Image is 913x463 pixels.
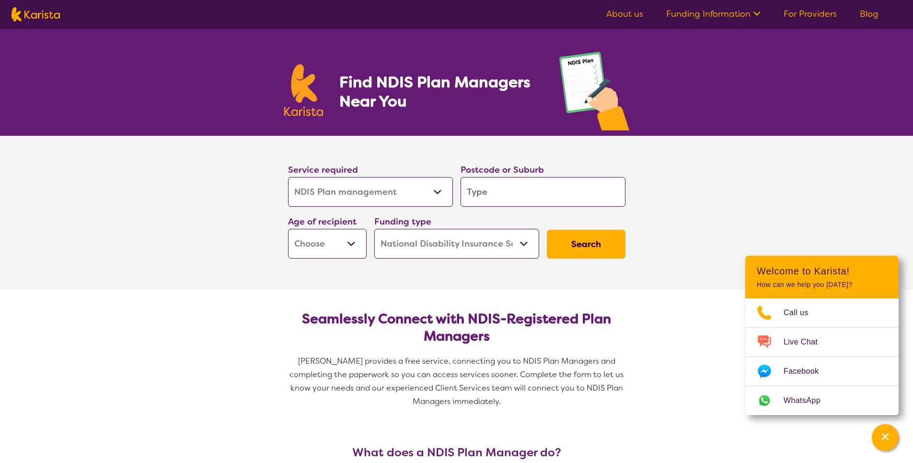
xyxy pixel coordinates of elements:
[745,256,899,415] div: Channel Menu
[784,393,832,408] span: WhatsApp
[860,8,878,20] a: Blog
[374,216,431,227] label: Funding type
[296,310,618,345] h2: Seamlessly Connect with NDIS-Registered Plan Managers
[284,446,629,459] h3: What does a NDIS Plan Manager do?
[784,335,829,349] span: Live Chat
[559,52,629,136] img: plan-management
[461,164,544,176] label: Postcode or Suburb
[12,7,60,22] img: Karista logo
[339,72,540,111] h1: Find NDIS Plan Managers Near You
[666,8,761,20] a: Funding Information
[288,164,358,176] label: Service required
[784,8,837,20] a: For Providers
[745,298,899,415] ul: Choose channel
[872,424,899,451] button: Channel Menu
[784,364,830,379] span: Facebook
[757,265,887,277] h2: Welcome to Karista!
[288,216,357,227] label: Age of recipient
[289,356,625,406] span: [PERSON_NAME] provides a free service, connecting you to NDIS Plan Managers and completing the pa...
[547,230,625,259] button: Search
[461,177,625,207] input: Type
[606,8,643,20] a: About us
[284,64,324,116] img: Karista logo
[757,281,887,289] p: How can we help you [DATE]?
[784,306,820,320] span: Call us
[745,386,899,415] a: Web link opens in a new tab.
